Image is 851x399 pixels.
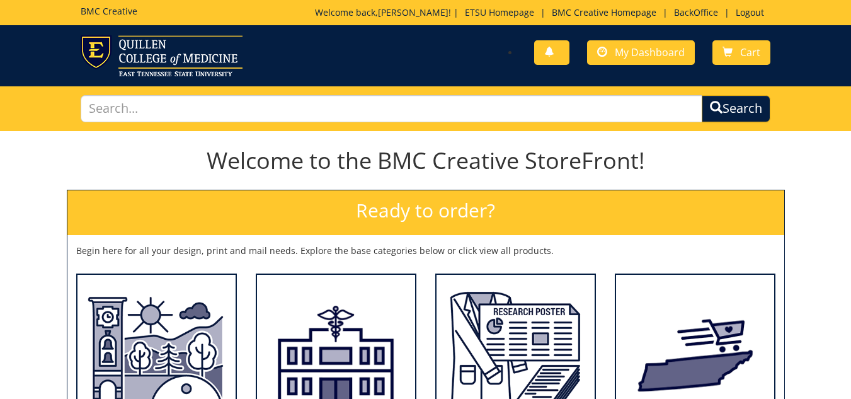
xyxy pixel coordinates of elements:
[459,6,540,18] a: ETSU Homepage
[740,45,760,59] span: Cart
[67,148,785,173] h1: Welcome to the BMC Creative StoreFront!
[545,6,663,18] a: BMC Creative Homepage
[378,6,448,18] a: [PERSON_NAME]
[587,40,695,65] a: My Dashboard
[315,6,770,19] p: Welcome back, ! | | | |
[81,95,703,122] input: Search...
[702,95,770,122] button: Search
[81,35,243,76] img: ETSU logo
[76,245,775,257] p: Begin here for all your design, print and mail needs. Explore the base categories below or click ...
[67,190,784,235] h2: Ready to order?
[712,40,770,65] a: Cart
[81,6,137,16] h5: BMC Creative
[729,6,770,18] a: Logout
[668,6,724,18] a: BackOffice
[615,45,685,59] span: My Dashboard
